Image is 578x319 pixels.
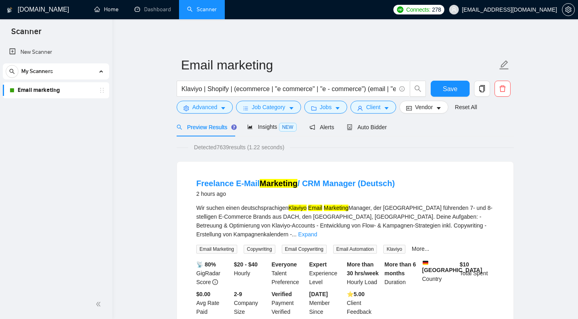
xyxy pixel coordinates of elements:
[333,245,377,254] span: Email Automation
[18,82,94,98] a: Email marketing
[260,179,297,188] mark: Marketing
[304,101,348,114] button: folderJobscaret-down
[289,105,294,111] span: caret-down
[562,6,575,13] a: setting
[177,101,233,114] button: settingAdvancedcaret-down
[298,231,317,238] a: Expand
[345,260,383,286] div: Hourly Load
[3,44,109,60] li: New Scanner
[272,291,292,297] b: Verified
[230,124,238,131] div: Tooltip anchor
[383,245,405,254] span: Klaviyo
[195,260,232,286] div: GigRadar Score
[366,103,381,112] span: Client
[499,60,509,70] span: edit
[289,205,307,211] mark: Klaviyo
[345,290,383,316] div: Client Feedback
[397,6,403,13] img: upwork-logo.png
[347,124,387,130] span: Auto Bidder
[347,124,352,130] span: robot
[455,103,477,112] a: Reset All
[474,85,490,92] span: copy
[21,63,53,79] span: My Scanners
[196,261,216,268] b: 📡 80%
[385,261,416,276] b: More than 6 months
[406,5,430,14] span: Connects:
[196,245,237,254] span: Email Marketing
[270,260,308,286] div: Talent Preference
[308,205,322,211] mark: Email
[196,291,210,297] b: $0.00
[474,81,490,97] button: copy
[432,5,441,14] span: 278
[234,261,258,268] b: $20 - $40
[410,85,425,92] span: search
[272,261,297,268] b: Everyone
[234,291,242,297] b: 2-9
[436,105,442,111] span: caret-down
[243,105,248,111] span: bars
[415,103,433,112] span: Vendor
[212,279,218,285] span: info-circle
[232,290,270,316] div: Company Size
[192,103,217,112] span: Advanced
[309,124,315,130] span: notification
[309,124,334,130] span: Alerts
[196,189,395,199] div: 2 hours ago
[309,261,327,268] b: Expert
[247,124,296,130] span: Insights
[383,260,421,286] div: Duration
[247,124,253,130] span: area-chart
[181,84,396,94] input: Search Freelance Jobs...
[422,260,482,273] b: [GEOGRAPHIC_DATA]
[9,44,103,60] a: New Scanner
[252,103,285,112] span: Job Category
[94,6,118,13] a: homeHome
[96,300,104,308] span: double-left
[232,260,270,286] div: Hourly
[177,124,182,130] span: search
[431,81,470,97] button: Save
[399,86,405,91] span: info-circle
[324,205,348,211] mark: Marketing
[495,81,511,97] button: delete
[350,101,396,114] button: userClientcaret-down
[451,7,457,12] span: user
[183,105,189,111] span: setting
[5,26,48,43] span: Scanner
[187,6,217,13] a: searchScanner
[196,203,494,239] div: Wir suchen einen deutschsprachigen Manager, der [GEOGRAPHIC_DATA] führenden 7- und 8-stelligen E-...
[562,6,574,13] span: setting
[220,105,226,111] span: caret-down
[406,105,412,111] span: idcard
[279,123,297,132] span: NEW
[181,55,497,75] input: Scanner name...
[196,179,395,188] a: Freelance E-MailMarketing/ CRM Manager (Deutsch)
[410,81,426,97] button: search
[309,291,328,297] b: [DATE]
[134,6,171,13] a: dashboardDashboard
[99,87,105,93] span: holder
[311,105,317,111] span: folder
[188,143,290,152] span: Detected 7639 results (1.22 seconds)
[384,105,389,111] span: caret-down
[6,69,18,74] span: search
[495,85,510,92] span: delete
[282,245,327,254] span: Email Copywriting
[236,101,301,114] button: barsJob Categorycaret-down
[335,105,340,111] span: caret-down
[244,245,275,254] span: Copywriting
[292,231,297,238] span: ...
[460,261,469,268] b: $ 10
[443,84,457,94] span: Save
[562,3,575,16] button: setting
[177,124,234,130] span: Preview Results
[347,291,364,297] b: ⭐️ 5.00
[347,261,379,276] b: More than 30 hrs/week
[7,4,12,16] img: logo
[399,101,448,114] button: idcardVendorcaret-down
[6,65,18,78] button: search
[307,260,345,286] div: Experience Level
[307,290,345,316] div: Member Since
[421,260,458,286] div: Country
